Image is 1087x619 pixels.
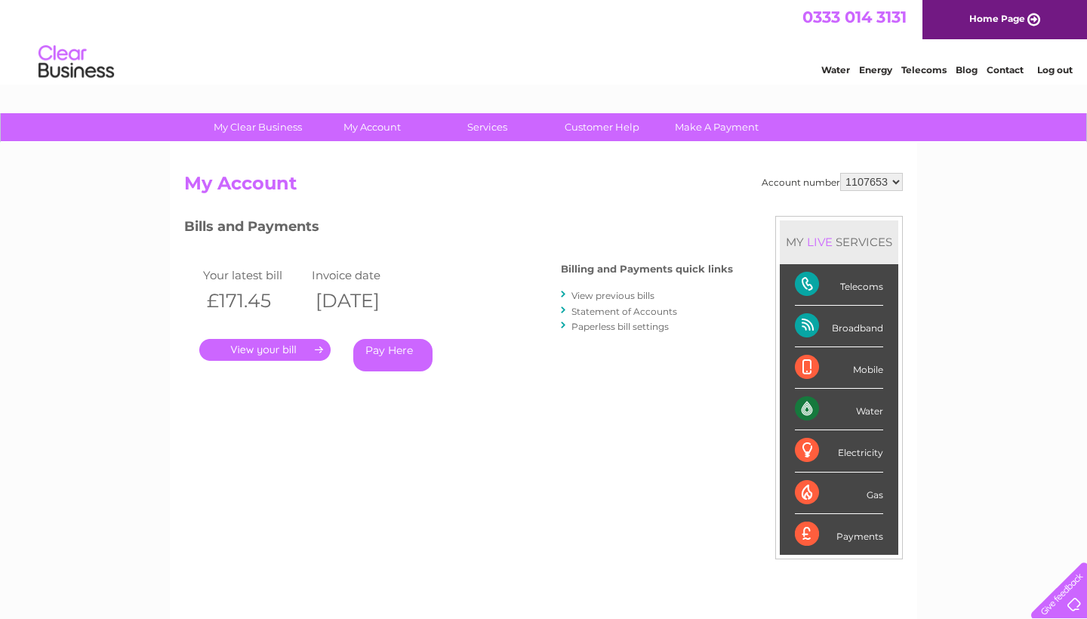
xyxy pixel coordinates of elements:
a: View previous bills [571,290,654,301]
th: £171.45 [199,285,308,316]
a: Contact [987,64,1024,75]
a: My Account [310,113,435,141]
div: Gas [795,473,883,514]
a: Statement of Accounts [571,306,677,317]
td: Invoice date [308,265,417,285]
img: logo.png [38,39,115,85]
div: Clear Business is a trading name of Verastar Limited (registered in [GEOGRAPHIC_DATA] No. 3667643... [188,8,901,73]
a: Pay Here [353,339,433,371]
a: My Clear Business [196,113,320,141]
div: MY SERVICES [780,220,898,263]
a: Services [425,113,550,141]
a: Blog [956,64,978,75]
a: Customer Help [540,113,664,141]
a: Energy [859,64,892,75]
div: Electricity [795,430,883,472]
div: Mobile [795,347,883,389]
div: Broadband [795,306,883,347]
th: [DATE] [308,285,417,316]
h4: Billing and Payments quick links [561,263,733,275]
div: Account number [762,173,903,191]
div: Payments [795,514,883,555]
td: Your latest bill [199,265,308,285]
a: 0333 014 3131 [802,8,907,26]
a: Make A Payment [654,113,779,141]
a: Telecoms [901,64,947,75]
h2: My Account [184,173,903,202]
div: Telecoms [795,264,883,306]
div: Water [795,389,883,430]
a: . [199,339,331,361]
a: Log out [1037,64,1073,75]
a: Paperless bill settings [571,321,669,332]
div: LIVE [804,235,836,249]
h3: Bills and Payments [184,216,733,242]
a: Water [821,64,850,75]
